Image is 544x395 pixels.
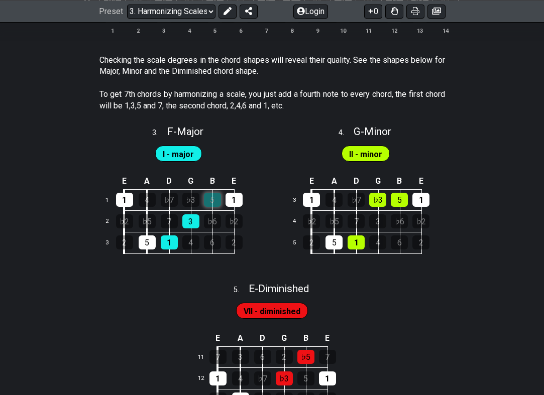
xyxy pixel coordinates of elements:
[204,214,221,228] div: ♭6
[116,235,133,249] div: 2
[163,147,194,162] span: First enable full edit mode to edit
[319,371,336,385] div: 1
[136,173,158,190] td: A
[139,193,156,207] div: 4
[204,235,221,249] div: 6
[319,350,336,364] div: 7
[226,235,243,249] div: 2
[345,173,367,190] td: D
[116,193,133,207] div: 1
[139,214,156,228] div: ♭5
[303,235,320,249] div: 2
[167,125,203,138] span: F - Major
[223,173,245,190] td: E
[254,25,279,36] th: 7
[226,214,243,228] div: ♭2
[201,173,223,190] td: B
[99,89,445,111] p: To get 7th chords by harmonizing a scale, you just add a fourth note to every chord, the first ch...
[193,346,217,368] td: 11
[391,193,408,207] div: 5
[303,214,320,228] div: ♭2
[99,7,123,16] span: Preset
[369,214,386,228] div: 3
[325,214,343,228] div: ♭5
[367,173,389,190] td: G
[161,235,178,249] div: 1
[305,25,331,36] th: 9
[151,25,177,36] th: 3
[229,330,252,347] td: A
[209,371,227,385] div: 1
[232,371,249,385] div: 4
[202,25,228,36] th: 5
[206,330,230,347] td: E
[100,189,124,211] td: 1
[364,4,382,18] button: 0
[100,25,126,36] th: 1
[348,235,365,249] div: 1
[249,283,309,295] span: E - Diminished
[232,350,249,364] div: 3
[410,173,432,190] td: E
[279,25,305,36] th: 8
[276,350,293,364] div: 2
[412,214,429,228] div: ♭2
[406,4,424,18] button: Print
[161,193,178,207] div: ♭7
[369,235,386,249] div: 4
[339,127,354,139] span: 4 .
[116,214,133,228] div: ♭2
[391,235,408,249] div: 6
[325,193,343,207] div: 4
[193,368,217,389] td: 12
[348,193,365,207] div: ♭7
[349,147,382,162] span: First enable full edit mode to edit
[219,4,237,18] button: Edit Preset
[182,214,199,228] div: 3
[389,173,410,190] td: B
[412,235,429,249] div: 2
[433,25,459,36] th: 14
[182,235,199,249] div: 4
[297,371,314,385] div: 5
[427,4,446,18] button: Create image
[177,25,202,36] th: 4
[369,193,386,207] div: ♭3
[354,125,391,138] span: G - Minor
[180,173,201,190] td: G
[287,211,311,232] td: 4
[287,232,311,254] td: 5
[158,173,180,190] td: D
[412,193,429,207] div: 1
[127,4,215,18] select: Preset
[391,214,408,228] div: ♭6
[209,350,227,364] div: 7
[303,193,320,207] div: 1
[252,330,274,347] td: D
[297,350,314,364] div: ♭5
[113,173,136,190] td: E
[152,127,167,139] span: 3 .
[385,4,403,18] button: Toggle Dexterity for all fretkits
[226,193,243,207] div: 1
[254,371,271,385] div: ♭7
[228,25,254,36] th: 6
[99,55,445,77] p: Checking the scale degrees in the chord shapes will reveal their quality. See the shapes below fo...
[161,214,178,228] div: 7
[356,25,382,36] th: 11
[182,193,199,207] div: ♭3
[316,330,338,347] td: E
[382,25,407,36] th: 12
[331,25,356,36] th: 10
[240,4,258,18] button: Share Preset
[273,330,295,347] td: G
[300,173,323,190] td: E
[323,173,346,190] td: A
[295,330,316,347] td: B
[348,214,365,228] div: 7
[244,304,300,319] span: First enable full edit mode to edit
[287,189,311,211] td: 3
[234,285,249,296] span: 5 .
[100,211,124,232] td: 2
[254,350,271,364] div: 6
